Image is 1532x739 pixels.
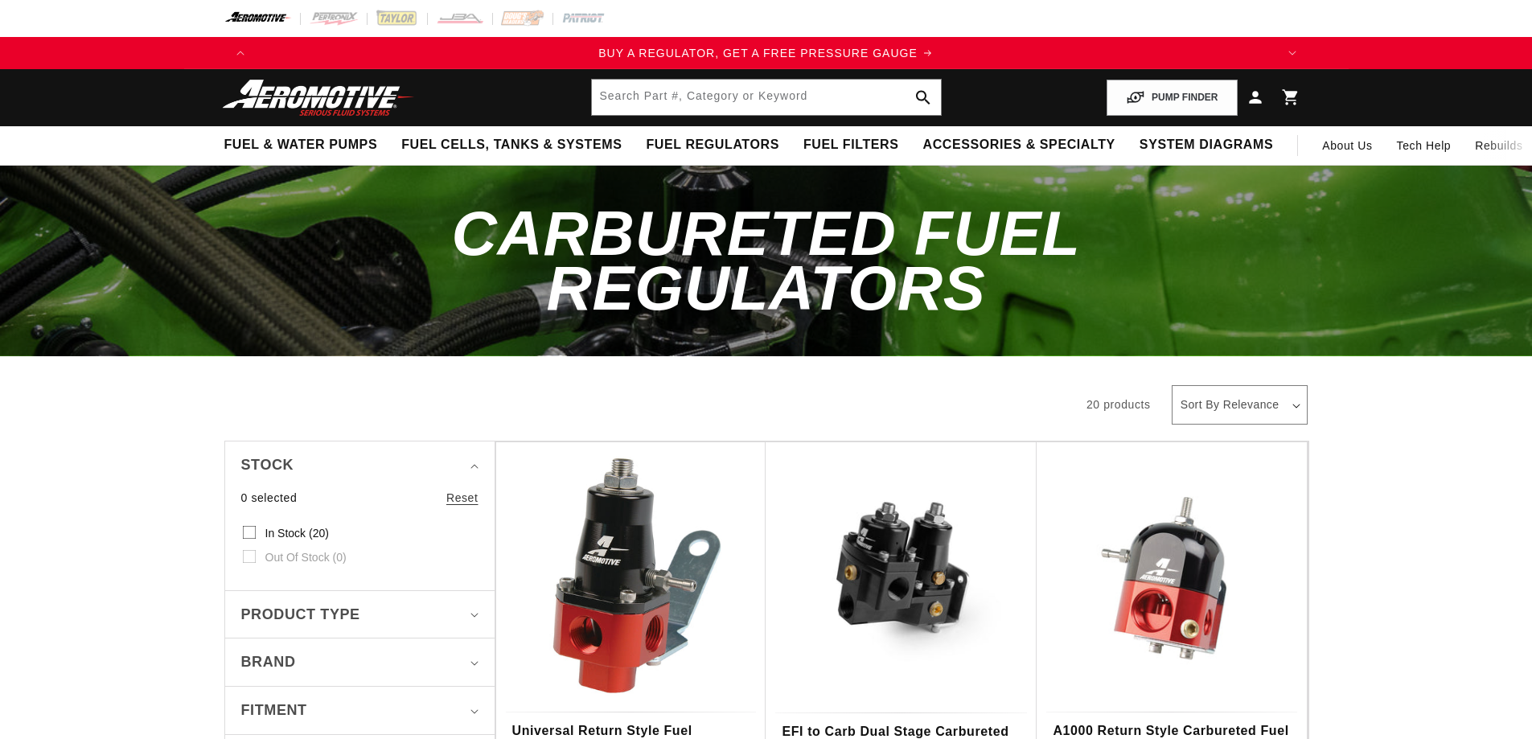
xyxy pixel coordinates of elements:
span: In stock (20) [265,526,329,540]
span: Carbureted Fuel Regulators [451,198,1080,323]
button: Translation missing: en.sections.announcements.next_announcement [1276,37,1308,69]
summary: Stock (0 selected) [241,441,478,489]
span: 0 selected [241,489,298,507]
span: BUY A REGULATOR, GET A FREE PRESSURE GAUGE [598,47,918,60]
div: 1 of 4 [257,44,1276,62]
summary: Accessories & Specialty [911,126,1127,164]
span: Fuel Filters [803,137,899,154]
span: Fuel Regulators [646,137,778,154]
summary: Fitment (0 selected) [241,687,478,734]
summary: Fuel Cells, Tanks & Systems [389,126,634,164]
span: Rebuilds [1475,137,1522,154]
button: Translation missing: en.sections.announcements.previous_announcement [224,37,257,69]
div: Announcement [257,44,1276,62]
span: 20 products [1086,398,1151,411]
span: Stock [241,454,294,477]
summary: Tech Help [1385,126,1464,165]
summary: Fuel Regulators [634,126,791,164]
a: BUY A REGULATOR, GET A FREE PRESSURE GAUGE [257,44,1276,62]
summary: Product type (0 selected) [241,591,478,638]
span: Tech Help [1397,137,1452,154]
input: Search by Part Number, Category or Keyword [592,80,941,115]
summary: Brand (0 selected) [241,638,478,686]
img: Aeromotive [218,79,419,117]
summary: Fuel Filters [791,126,911,164]
span: Fitment [241,699,307,722]
slideshow-component: Translation missing: en.sections.announcements.announcement_bar [184,37,1349,69]
span: Out of stock (0) [265,550,347,565]
span: Product type [241,603,360,626]
span: System Diagrams [1140,137,1273,154]
span: Brand [241,651,296,674]
a: About Us [1310,126,1384,165]
span: About Us [1322,139,1372,152]
button: PUMP FINDER [1107,80,1237,116]
span: Fuel & Water Pumps [224,137,378,154]
button: search button [906,80,941,115]
a: Reset [446,489,478,507]
span: Accessories & Specialty [923,137,1115,154]
summary: Fuel & Water Pumps [212,126,390,164]
span: Fuel Cells, Tanks & Systems [401,137,622,154]
summary: System Diagrams [1127,126,1285,164]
